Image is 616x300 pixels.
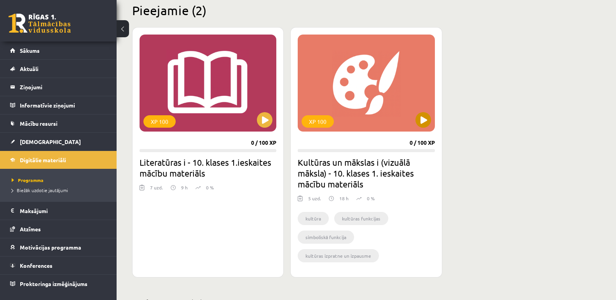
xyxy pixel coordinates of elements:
span: Mācību resursi [20,120,58,127]
div: XP 100 [302,115,334,128]
a: Aktuāli [10,60,107,78]
a: [DEMOGRAPHIC_DATA] [10,133,107,151]
span: Sākums [20,47,40,54]
a: Proktoringa izmēģinājums [10,275,107,293]
span: Programma [12,177,44,183]
span: Proktoringa izmēģinājums [20,280,87,287]
span: [DEMOGRAPHIC_DATA] [20,138,81,145]
p: 9 h [181,184,188,191]
h2: Kultūras un mākslas i (vizuālā māksla) - 10. klases 1. ieskaites mācību materiāls [298,157,435,189]
span: Motivācijas programma [20,244,81,251]
h2: Literatūras i - 10. klases 1.ieskaites mācību materiāls [140,157,276,179]
a: Biežāk uzdotie jautājumi [12,187,109,194]
p: 0 % [206,184,214,191]
div: 7 uzd. [150,184,163,196]
span: Biežāk uzdotie jautājumi [12,187,68,193]
a: Rīgas 1. Tālmācības vidusskola [9,14,71,33]
a: Atzīmes [10,220,107,238]
li: kultūras izpratne un izpausme [298,249,379,262]
legend: Maksājumi [20,202,107,220]
legend: Informatīvie ziņojumi [20,96,107,114]
span: Konferences [20,262,52,269]
span: Digitālie materiāli [20,156,66,163]
a: Digitālie materiāli [10,151,107,169]
div: 5 uzd. [308,195,321,206]
a: Programma [12,177,109,184]
a: Ziņojumi [10,78,107,96]
p: 18 h [339,195,349,202]
span: Aktuāli [20,65,38,72]
div: XP 100 [143,115,176,128]
a: Motivācijas programma [10,238,107,256]
a: Mācību resursi [10,114,107,132]
legend: Ziņojumi [20,78,107,96]
li: simboliskā funkcija [298,231,354,244]
li: kultūras funkcijas [334,212,388,225]
span: Atzīmes [20,225,41,232]
h2: Pieejamie (2) [132,3,600,18]
p: 0 % [367,195,375,202]
a: Maksājumi [10,202,107,220]
a: Informatīvie ziņojumi [10,96,107,114]
li: kultūra [298,212,329,225]
a: Sākums [10,42,107,59]
a: Konferences [10,257,107,274]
